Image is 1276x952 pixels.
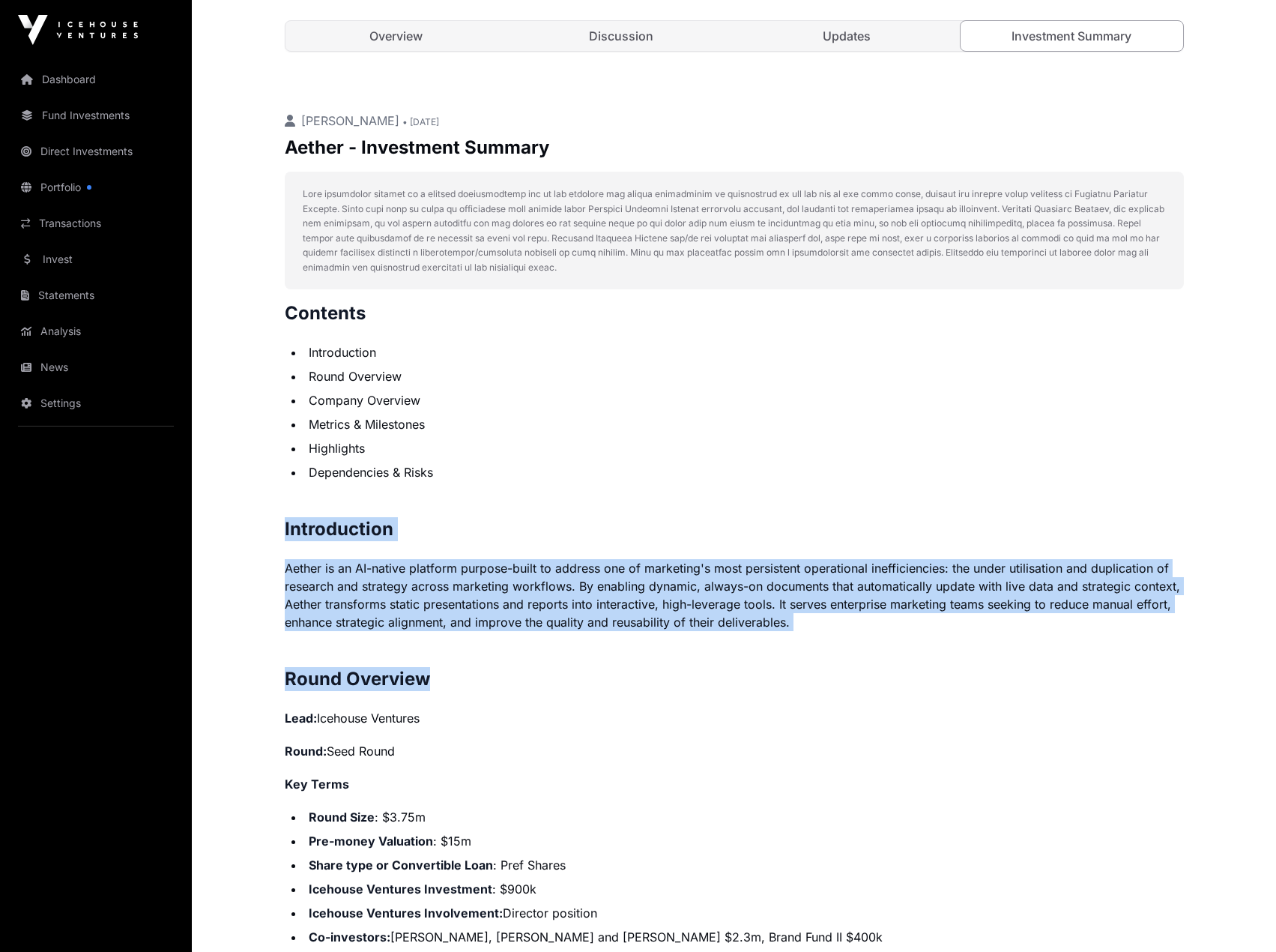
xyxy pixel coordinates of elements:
li: : Pref Shares [304,856,1184,874]
a: Statements [12,279,180,312]
p: Aether is an AI-native platform purpose-built to address one of marketing's most persistent opera... [285,559,1184,631]
strong: Co-investors: [309,930,390,945]
p: Lore ipsumdolor sitamet co a elitsed doeiusmodtemp inc ut lab etdolore mag aliqua enimadminim ve ... [303,187,1166,274]
li: Director position [304,904,1184,922]
strong: Lead: [285,711,317,726]
a: Discussion [510,21,733,51]
a: Dashboard [12,63,180,96]
li: Dependencies & Risks [304,463,1184,481]
strong: Round: [285,744,327,759]
a: Transactions [12,207,180,240]
li: Round Overview [304,367,1184,385]
a: Investment Summary [960,20,1184,52]
strong: Round Size [309,810,375,825]
p: Aether - Investment Summary [285,136,1184,160]
h2: Round Overview [285,667,1184,691]
li: : $15m [304,832,1184,850]
p: Icehouse Ventures [285,709,1184,727]
li: Company Overview [304,391,1184,409]
a: Updates [736,21,958,51]
a: News [12,351,180,384]
li: Metrics & Milestones [304,415,1184,433]
li: Highlights [304,439,1184,457]
iframe: Chat Widget [1201,880,1276,952]
strong: Key Terms [285,777,349,792]
a: Overview [285,21,508,51]
h2: Contents [285,301,1184,325]
strong: Icehouse Ventures Involvement: [309,906,503,921]
span: • [DATE] [402,116,439,127]
p: [PERSON_NAME] [285,112,1184,130]
nav: Tabs [285,21,1183,51]
a: Direct Investments [12,135,180,168]
li: : $3.75m [304,808,1184,826]
strong: Icehouse Ventures Investment [309,882,492,897]
li: : $900k [304,880,1184,898]
a: Fund Investments [12,99,180,132]
a: Portfolio [12,171,180,204]
h2: Introduction [285,517,1184,541]
strong: Share type or Convertible Loan [309,858,493,873]
li: [PERSON_NAME], [PERSON_NAME] and [PERSON_NAME] $2.3m, Brand Fund II $400k [304,928,1184,946]
a: Settings [12,387,180,420]
img: Icehouse Ventures Logo [18,15,138,45]
p: Seed Round [285,742,1184,760]
a: Analysis [12,315,180,348]
strong: Pre-money Valuation [309,834,433,849]
a: Invest [12,243,180,276]
li: Introduction [304,343,1184,361]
